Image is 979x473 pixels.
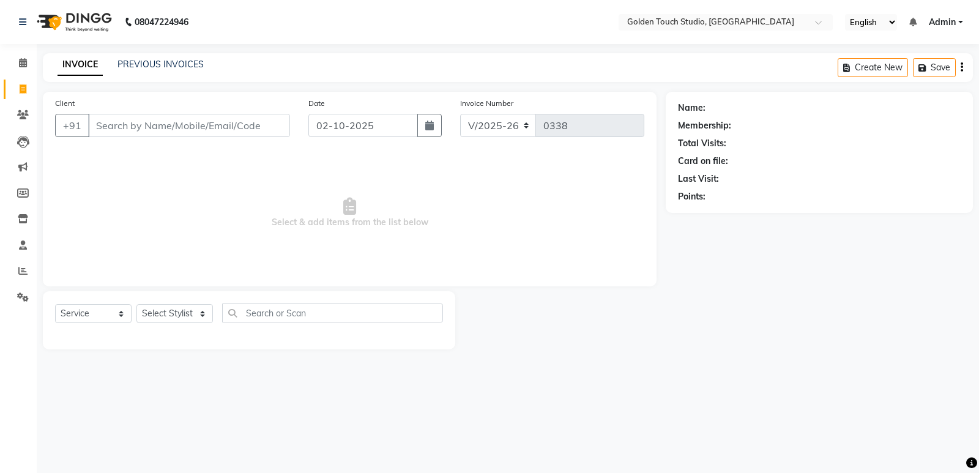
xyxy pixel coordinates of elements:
div: Points: [678,190,705,203]
a: PREVIOUS INVOICES [117,59,204,70]
label: Date [308,98,325,109]
div: Last Visit: [678,173,719,185]
span: Select & add items from the list below [55,152,644,274]
label: Invoice Number [460,98,513,109]
a: INVOICE [58,54,103,76]
div: Membership: [678,119,731,132]
button: Save [913,58,956,77]
button: Create New [838,58,908,77]
div: Name: [678,102,705,114]
input: Search by Name/Mobile/Email/Code [88,114,290,137]
label: Client [55,98,75,109]
input: Search or Scan [222,304,443,322]
button: +91 [55,114,89,137]
img: logo [31,5,115,39]
span: Admin [929,16,956,29]
b: 08047224946 [135,5,188,39]
div: Total Visits: [678,137,726,150]
div: Card on file: [678,155,728,168]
